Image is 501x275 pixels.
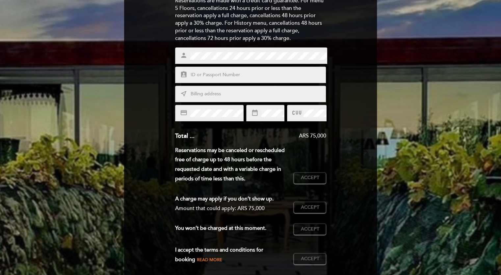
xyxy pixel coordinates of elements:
button: Accept [294,202,326,213]
input: ID or Passport Number [190,71,327,79]
i: date_range [251,109,258,116]
i: assignment_ind [180,71,187,78]
span: Accept [301,256,319,262]
i: person [180,52,187,59]
div: ARS 75,000 [195,132,326,140]
span: Accept [301,226,319,233]
button: Accept [294,224,326,235]
span: Accept [301,204,319,211]
input: Billing address [190,90,327,98]
div: Amount that could apply: ARS 75,000 [175,204,289,213]
i: credit_card [180,109,187,116]
button: Accept [294,172,326,184]
div: A charge may apply if you don’t show up. [175,194,289,204]
i: near_me [180,90,187,97]
div: Reservations may be canceled or rescheduled free of charge up to 48 hours before the requested da... [175,146,294,184]
span: Total ... [175,132,195,139]
span: Accept [301,174,319,181]
button: Accept [294,253,326,264]
div: I accept the terms and conditions for booking [175,245,294,264]
span: Read more [197,257,222,262]
div: You won’t be charged at this moment. [175,224,294,235]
